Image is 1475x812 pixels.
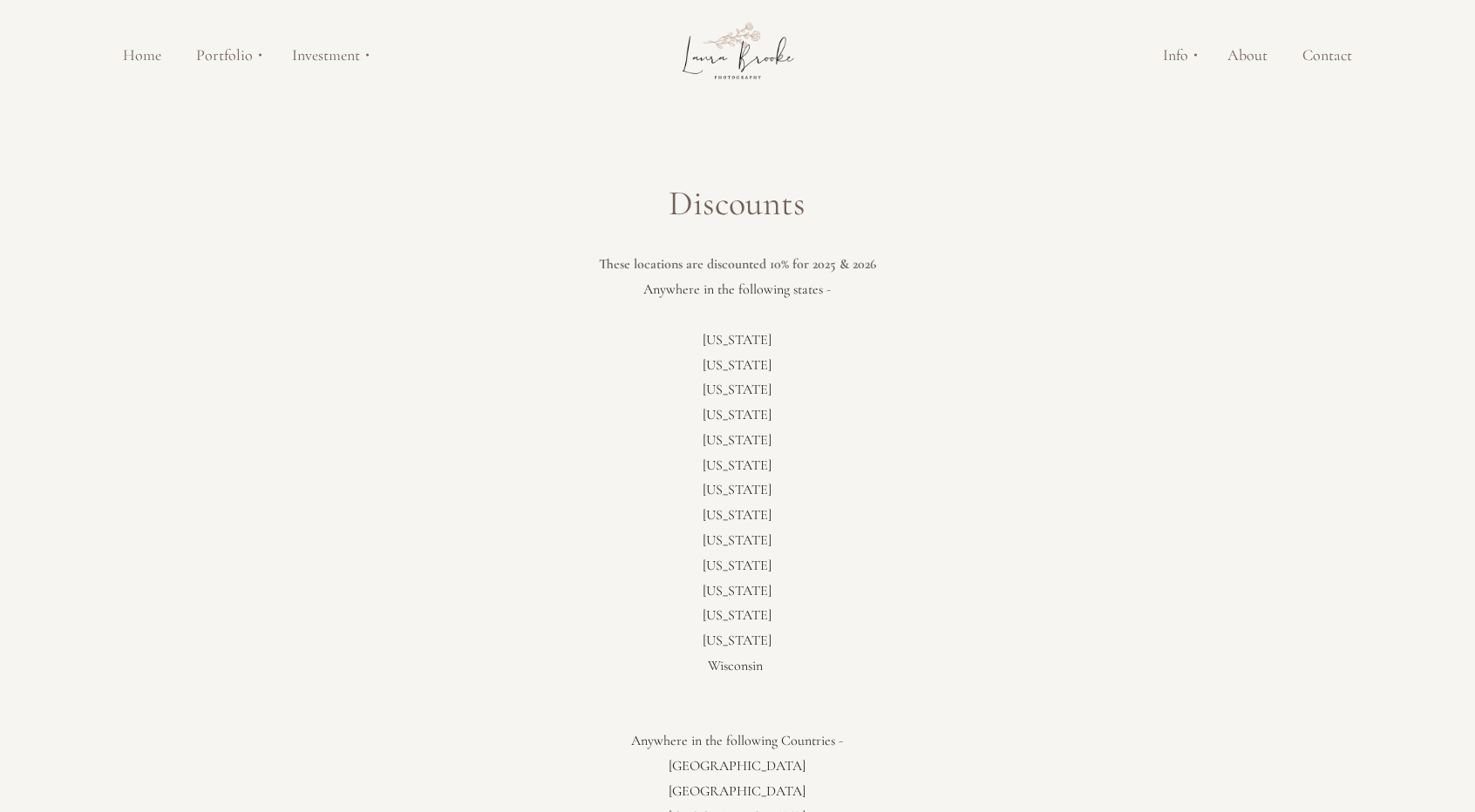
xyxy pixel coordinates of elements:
span: [US_STATE] [703,606,771,624]
span: [US_STATE] [703,457,771,474]
h1: Discounts [330,179,1144,227]
span: [US_STATE] [703,506,771,524]
span: [US_STATE] [703,406,771,423]
span: Investment [292,47,360,63]
span: [US_STATE] [703,481,771,498]
a: Info [1145,44,1210,65]
span: [US_STATE] [703,431,771,449]
span: [US_STATE] [703,356,771,374]
span: Anywhere in the following Countries - [631,732,843,749]
span: [US_STATE] [703,381,771,398]
a: Investment [275,44,382,65]
span: [US_STATE] [703,557,771,574]
a: Contact [1285,44,1370,65]
span: Portfolio [196,47,253,63]
span: [US_STATE] [703,331,771,348]
span: Wisconsin [708,657,766,674]
span: [GEOGRAPHIC_DATA] [669,757,805,775]
a: About [1210,44,1285,65]
span: [US_STATE] [703,582,771,599]
span: [US_STATE] [703,632,771,649]
span: [GEOGRAPHIC_DATA] [669,782,805,800]
a: Home [105,44,179,65]
span: Anywhere in the following states - [643,281,831,298]
a: Portfolio [179,44,275,65]
span: Info [1163,47,1188,63]
span: [US_STATE] [703,531,771,549]
strong: These locations are discounted 10% for 2025 & 2026 [599,255,876,273]
img: Laura Brooke Photography [654,7,821,103]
